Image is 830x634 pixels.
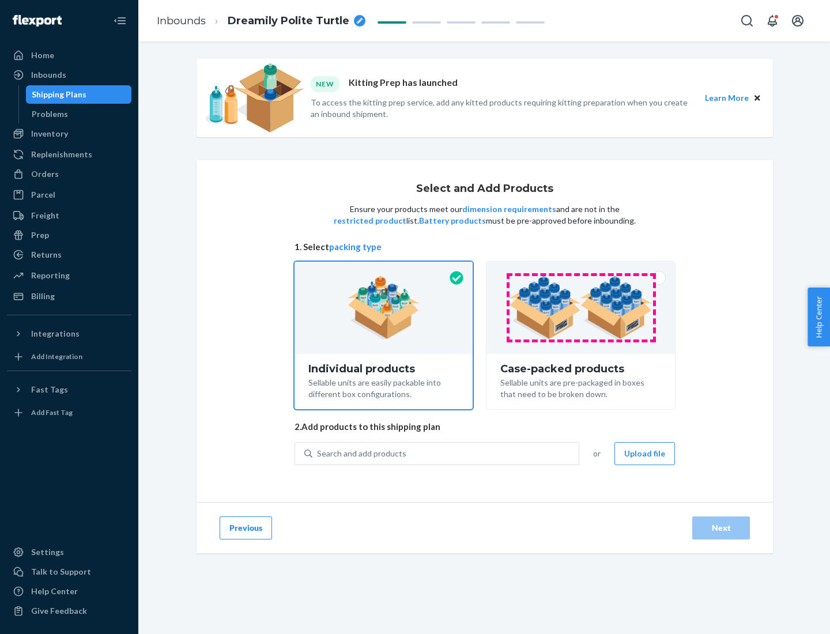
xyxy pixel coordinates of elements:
p: Ensure your products meet our and are not in the list. must be pre-approved before inbounding. [333,203,637,227]
div: Returns [31,249,62,261]
button: Battery products [419,215,486,227]
div: Case-packed products [500,363,661,375]
img: case-pack.59cecea509d18c883b923b81aeac6d0b.png [509,276,652,339]
h1: Select and Add Products [416,183,553,195]
button: Upload file [614,442,675,465]
div: Home [31,50,54,61]
div: Replenishments [31,149,92,160]
div: Reporting [31,270,70,281]
a: Talk to Support [7,563,131,581]
button: Next [692,516,750,539]
div: Individual products [308,363,459,375]
button: Open notifications [761,9,784,32]
button: Integrations [7,324,131,343]
span: Dreamily Polite Turtle [228,14,349,29]
a: Replenishments [7,145,131,164]
a: Inventory [7,124,131,143]
div: Help Center [31,586,78,597]
button: Close Navigation [108,9,131,32]
a: Prep [7,226,131,244]
div: Fast Tags [31,384,68,395]
div: Give Feedback [31,605,87,617]
button: Previous [220,516,272,539]
a: Help Center [7,582,131,601]
a: Freight [7,206,131,225]
span: or [593,448,601,459]
div: Sellable units are easily packable into different box configurations. [308,375,459,400]
a: Parcel [7,186,131,204]
a: Reporting [7,266,131,285]
button: Open account menu [786,9,809,32]
div: Integrations [31,328,80,339]
p: To access the kitting prep service, add any kitted products requiring kitting preparation when yo... [311,97,695,120]
button: Open Search Box [735,9,759,32]
div: Search and add products [317,448,406,459]
div: Billing [31,290,55,302]
button: Fast Tags [7,380,131,399]
button: dimension requirements [462,203,556,215]
div: Settings [31,546,64,558]
button: Close [751,92,764,104]
div: Add Integration [31,352,82,361]
a: Home [7,46,131,65]
button: Give Feedback [7,602,131,620]
div: Shipping Plans [32,89,86,100]
span: 2. Add products to this shipping plan [295,421,675,433]
a: Orders [7,165,131,183]
div: Prep [31,229,49,241]
div: Add Fast Tag [31,407,73,417]
div: Talk to Support [31,566,91,578]
a: Billing [7,287,131,305]
div: Orders [31,168,59,180]
a: Inbounds [157,14,206,27]
a: Returns [7,246,131,264]
a: Inbounds [7,66,131,84]
img: individual-pack.facf35554cb0f1810c75b2bd6df2d64e.png [348,276,420,339]
a: Shipping Plans [26,85,132,104]
div: Inbounds [31,69,66,81]
span: 1. Select [295,241,675,253]
div: Next [702,522,740,534]
a: Problems [26,105,132,123]
p: Kitting Prep has launched [349,76,458,92]
img: Flexport logo [13,15,62,27]
div: NEW [311,76,339,92]
div: Inventory [31,128,68,139]
button: packing type [329,241,382,253]
a: Add Integration [7,348,131,366]
a: Add Fast Tag [7,403,131,422]
button: Learn More [705,92,749,104]
div: Problems [32,108,68,120]
button: Help Center [808,288,830,346]
a: Settings [7,543,131,561]
ol: breadcrumbs [148,4,375,38]
div: Freight [31,210,59,221]
div: Sellable units are pre-packaged in boxes that need to be broken down. [500,375,661,400]
button: restricted product [334,215,406,227]
div: Parcel [31,189,55,201]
